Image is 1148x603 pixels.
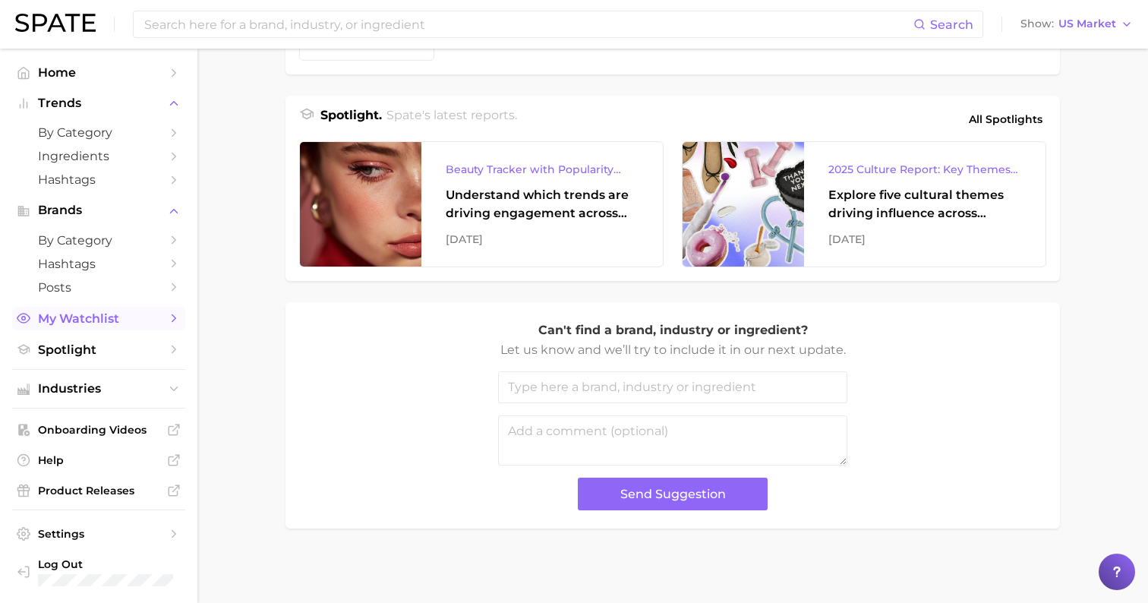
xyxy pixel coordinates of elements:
button: Trends [12,92,185,115]
input: Type here a brand, industry or ingredient [498,371,847,403]
span: Trends [38,96,159,110]
a: 2025 Culture Report: Key Themes That Are Shaping Consumer DemandExplore five cultural themes driv... [682,141,1046,267]
img: SPATE [15,14,96,32]
span: Show [1020,20,1054,28]
button: Brands [12,199,185,222]
p: Let us know and we’ll try to include it in our next update. [498,340,847,360]
span: by Category [38,233,159,248]
h2: Spate's latest reports. [386,106,517,132]
button: ShowUS Market [1017,14,1137,34]
div: Beauty Tracker with Popularity Index [446,160,639,178]
button: Send Suggestion [578,478,768,510]
a: My Watchlist [12,307,185,330]
a: Ingredients [12,144,185,168]
a: by Category [12,229,185,252]
span: All Spotlights [969,110,1042,128]
span: Brands [38,204,159,217]
div: [DATE] [446,230,639,248]
span: Help [38,453,159,467]
a: Hashtags [12,252,185,276]
span: Spotlight [38,343,159,357]
h1: Spotlight. [320,106,382,132]
span: Onboarding Videos [38,423,159,437]
span: Product Releases [38,484,159,497]
a: Onboarding Videos [12,418,185,441]
a: Beauty Tracker with Popularity IndexUnderstand which trends are driving engagement across platfor... [299,141,664,267]
span: My Watchlist [38,311,159,326]
a: by Category [12,121,185,144]
input: Search here for a brand, industry, or ingredient [143,11,913,37]
span: Log Out [38,557,182,571]
button: Industries [12,377,185,400]
a: Settings [12,522,185,545]
div: Understand which trends are driving engagement across platforms in the skin, hair, makeup, and fr... [446,186,639,223]
a: Spotlight [12,338,185,361]
div: 2025 Culture Report: Key Themes That Are Shaping Consumer Demand [828,160,1021,178]
a: Log out. Currently logged in with e-mail ryan.miller@basicresearch.org. [12,553,185,591]
span: Hashtags [38,257,159,271]
span: Hashtags [38,172,159,187]
span: US Market [1058,20,1116,28]
p: Can't find a brand, industry or ingredient? [498,320,847,340]
span: Industries [38,382,159,396]
a: Home [12,61,185,84]
span: by Category [38,125,159,140]
a: Help [12,449,185,472]
a: All Spotlights [965,106,1046,132]
a: Product Releases [12,479,185,502]
span: Ingredients [38,149,159,163]
div: Explore five cultural themes driving influence across beauty, food, and pop culture. [828,186,1021,223]
span: Settings [38,527,159,541]
span: Search [930,17,973,32]
span: Home [38,65,159,80]
a: Posts [12,276,185,299]
span: Posts [38,280,159,295]
a: Hashtags [12,168,185,191]
div: [DATE] [828,230,1021,248]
